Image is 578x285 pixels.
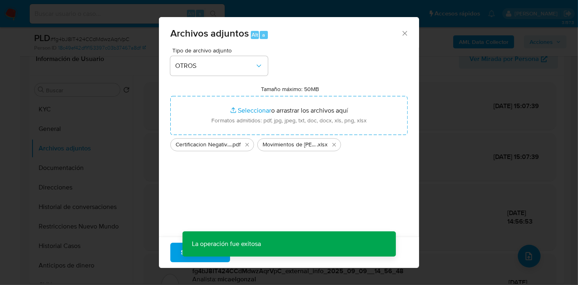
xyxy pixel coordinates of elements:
span: Alt [252,31,258,39]
span: Archivos adjuntos [170,26,249,40]
span: OTROS [175,62,255,70]
span: a [262,31,265,39]
p: La operación fue exitosa [183,231,271,257]
button: Subir archivo [170,243,230,262]
button: Cerrar [401,29,408,37]
span: Certificacion Negativa - [PERSON_NAME] [176,141,231,149]
label: Tamaño máximo: 50MB [261,85,319,93]
button: Eliminar Movimientos de Angie Noemi Rojas Paño.xlsx [329,140,339,150]
span: Cancelar [244,244,270,261]
button: Eliminar Certificacion Negativa - Angie Noemi Rojas Paño.pdf [242,140,252,150]
span: Tipo de archivo adjunto [172,48,270,53]
span: .xlsx [317,141,328,149]
span: .pdf [231,141,241,149]
ul: Archivos seleccionados [170,135,408,151]
span: Movimientos de [PERSON_NAME] [263,141,317,149]
span: Subir archivo [181,244,219,261]
button: OTROS [170,56,268,76]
